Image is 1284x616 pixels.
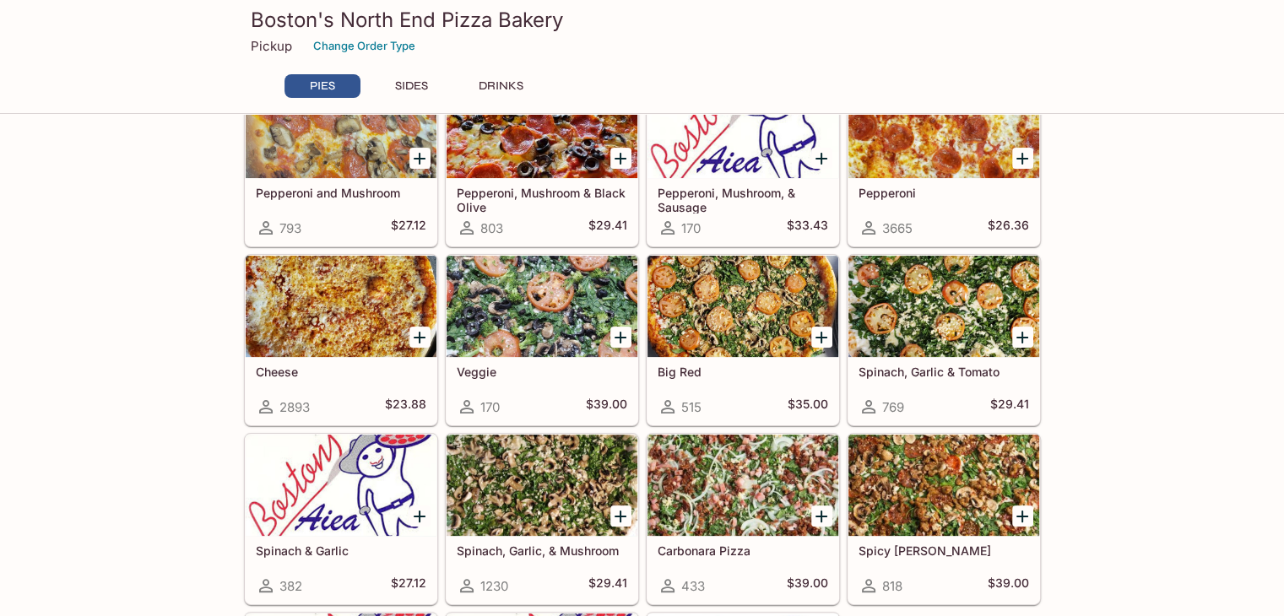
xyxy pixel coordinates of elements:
h5: $39.00 [586,397,627,417]
button: Add Spicy Jenny [1012,505,1033,527]
h5: $29.41 [990,397,1029,417]
div: Big Red [647,256,838,357]
h5: Cheese [256,365,426,379]
span: 793 [279,220,301,236]
span: 433 [681,578,705,594]
h5: $29.41 [588,575,627,596]
h5: $39.00 [787,575,828,596]
h5: Veggie [457,365,627,379]
div: Pepperoni and Mushroom [246,77,436,178]
button: Change Order Type [306,33,423,59]
h5: Pepperoni and Mushroom [256,186,426,200]
span: 3665 [882,220,913,236]
span: 818 [882,578,902,594]
a: Spinach, Garlic & Tomato769$29.41 [848,255,1040,425]
h5: $27.12 [391,218,426,238]
button: Add Big Red [811,327,832,348]
span: 170 [480,399,500,415]
div: Pepperoni, Mushroom & Black Olive [447,77,637,178]
h5: $33.43 [787,218,828,238]
a: Spinach & Garlic382$27.12 [245,434,437,604]
div: Spinach, Garlic & Tomato [848,256,1039,357]
h5: Spinach & Garlic [256,543,426,558]
button: Add Carbonara Pizza [811,505,832,527]
h5: Pepperoni, Mushroom, & Sausage [658,186,828,213]
span: 1230 [480,578,508,594]
span: 515 [681,399,702,415]
a: Spicy [PERSON_NAME]818$39.00 [848,434,1040,604]
a: Veggie170$39.00 [446,255,638,425]
span: 382 [279,578,302,594]
button: Add Pepperoni [1012,148,1033,169]
a: Pepperoni, Mushroom, & Sausage170$33.43 [647,76,839,246]
h5: $39.00 [988,575,1029,596]
h5: Pepperoni, Mushroom & Black Olive [457,186,627,213]
div: Pepperoni [848,77,1039,178]
h5: Spicy [PERSON_NAME] [859,543,1029,558]
button: PIES [284,74,360,98]
a: Pepperoni and Mushroom793$27.12 [245,76,437,246]
button: DRINKS [463,74,539,98]
h5: $29.41 [588,218,627,238]
div: Carbonara Pizza [647,435,838,536]
h5: $26.36 [988,218,1029,238]
button: Add Pepperoni, Mushroom, & Sausage [811,148,832,169]
button: Add Spinach, Garlic & Tomato [1012,327,1033,348]
h5: $35.00 [788,397,828,417]
h5: Spinach, Garlic, & Mushroom [457,543,627,558]
button: Add Cheese [409,327,431,348]
h5: Big Red [658,365,828,379]
div: Spinach & Garlic [246,435,436,536]
button: SIDES [374,74,450,98]
h5: Carbonara Pizza [658,543,828,558]
button: Add Spinach, Garlic, & Mushroom [610,505,631,527]
a: Spinach, Garlic, & Mushroom1230$29.41 [446,434,638,604]
button: Add Spinach & Garlic [409,505,431,527]
button: Add Pepperoni and Mushroom [409,148,431,169]
div: Spinach, Garlic, & Mushroom [447,435,637,536]
a: Carbonara Pizza433$39.00 [647,434,839,604]
div: Spicy Jenny [848,435,1039,536]
button: Add Pepperoni, Mushroom & Black Olive [610,148,631,169]
span: 170 [681,220,701,236]
div: Veggie [447,256,637,357]
a: Pepperoni3665$26.36 [848,76,1040,246]
a: Cheese2893$23.88 [245,255,437,425]
a: Big Red515$35.00 [647,255,839,425]
span: 769 [882,399,904,415]
p: Pickup [251,38,292,54]
h3: Boston's North End Pizza Bakery [251,7,1034,33]
div: Pepperoni, Mushroom, & Sausage [647,77,838,178]
h5: Spinach, Garlic & Tomato [859,365,1029,379]
a: Pepperoni, Mushroom & Black Olive803$29.41 [446,76,638,246]
span: 803 [480,220,503,236]
h5: $27.12 [391,575,426,596]
div: Cheese [246,256,436,357]
h5: Pepperoni [859,186,1029,200]
h5: $23.88 [385,397,426,417]
button: Add Veggie [610,327,631,348]
span: 2893 [279,399,310,415]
